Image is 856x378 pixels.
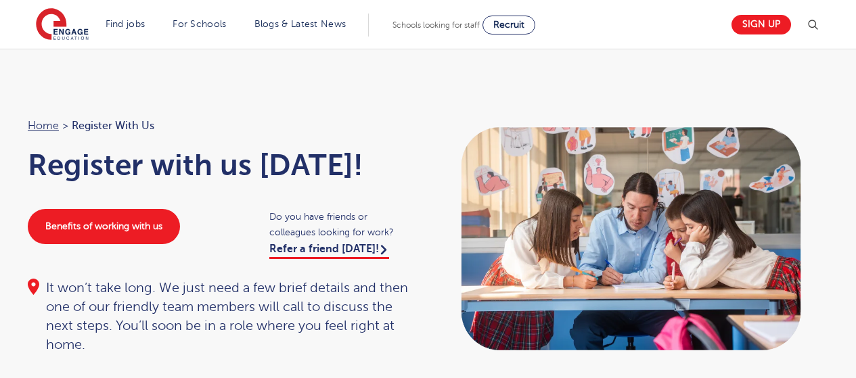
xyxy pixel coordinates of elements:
[254,19,346,29] a: Blogs & Latest News
[28,279,415,354] div: It won’t take long. We just need a few brief details and then one of our friendly team members wi...
[731,15,791,34] a: Sign up
[173,19,226,29] a: For Schools
[28,117,415,135] nav: breadcrumb
[62,120,68,132] span: >
[36,8,89,42] img: Engage Education
[106,19,145,29] a: Find jobs
[482,16,535,34] a: Recruit
[392,20,480,30] span: Schools looking for staff
[269,209,415,240] span: Do you have friends or colleagues looking for work?
[269,243,389,259] a: Refer a friend [DATE]!
[493,20,524,30] span: Recruit
[28,148,415,182] h1: Register with us [DATE]!
[28,209,180,244] a: Benefits of working with us
[28,120,59,132] a: Home
[72,117,154,135] span: Register with us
